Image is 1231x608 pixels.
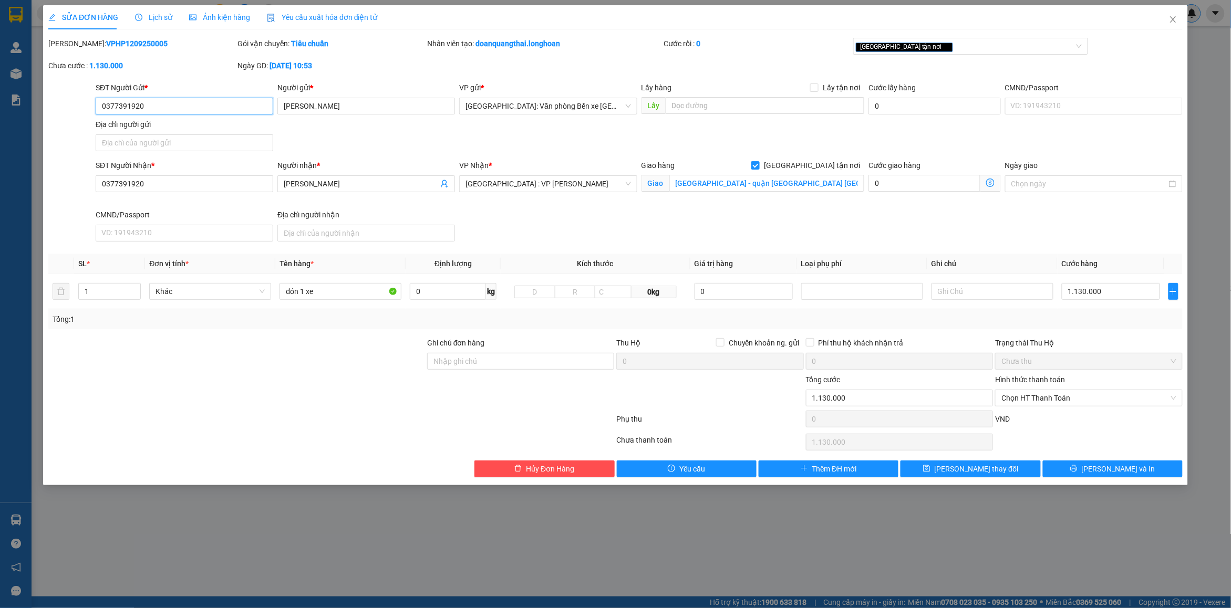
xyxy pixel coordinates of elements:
button: plusThêm ĐH mới [759,460,898,477]
input: Ghi chú đơn hàng [427,353,614,370]
div: Địa chỉ người nhận [277,209,455,221]
span: [PERSON_NAME] thay đổi [935,463,1019,475]
span: edit [48,14,56,21]
div: Người nhận [277,160,455,171]
div: Cước rồi : [664,38,851,49]
span: Chuyển khoản ng. gửi [725,337,804,349]
span: Khác [156,284,265,299]
span: Đơn vị tính [149,259,189,268]
div: Tổng: 1 [53,313,475,325]
span: SL [78,259,87,268]
span: close [1169,15,1177,24]
b: Tiêu chuẩn [291,39,328,48]
span: Chưa thu [1001,353,1176,369]
input: Giao tận nơi [669,175,865,192]
img: icon [267,14,275,22]
span: plus [1169,287,1178,296]
input: Ngày giao [1011,178,1167,190]
span: Lấy tận nơi [819,82,864,93]
input: Địa chỉ của người nhận [277,225,455,242]
span: Lấy hàng [642,83,672,92]
b: doanquangthai.longhoan [475,39,560,48]
button: delete [53,283,69,300]
div: Nhân viên tạo: [427,38,662,49]
input: Cước giao hàng [868,175,980,192]
span: clock-circle [135,14,142,21]
span: Tên hàng [280,259,314,268]
span: Cước hàng [1062,259,1098,268]
span: Giao [642,175,669,192]
input: Dọc đường [666,97,865,114]
span: Đà Nẵng : VP Thanh Khê [465,176,630,192]
input: Ghi Chú [932,283,1053,300]
div: [PERSON_NAME]: [48,38,235,49]
th: Ghi chú [927,254,1058,274]
div: Trạng thái Thu Hộ [995,337,1182,349]
input: VD: Bàn, Ghế [280,283,401,300]
span: printer [1070,465,1078,473]
div: Phụ thu [615,413,804,432]
label: Cước lấy hàng [868,83,916,92]
label: Ghi chú đơn hàng [427,339,485,347]
div: VP gửi [459,82,637,93]
div: SĐT Người Gửi [96,82,273,93]
span: SỬA ĐƠN HÀNG [48,13,118,22]
span: Thêm ĐH mới [812,463,857,475]
b: 0 [697,39,701,48]
span: picture [189,14,196,21]
div: CMND/Passport [96,209,273,221]
label: Cước giao hàng [868,161,920,170]
b: [DATE] 10:53 [270,61,312,70]
span: VND [995,415,1010,423]
span: plus [801,465,808,473]
span: Tổng cước [806,375,841,384]
span: Giao hàng [642,161,675,170]
input: Địa chỉ của người gửi [96,134,273,151]
span: 0kg [632,286,676,298]
div: Chưa cước : [48,60,235,71]
button: printer[PERSON_NAME] và In [1043,460,1183,477]
span: Yêu cầu [679,463,705,475]
span: Hải Phòng: Văn phòng Bến xe Thượng Lý [465,98,630,114]
button: plus [1168,283,1178,300]
span: kg [486,283,496,300]
button: exclamation-circleYêu cầu [617,460,757,477]
span: [GEOGRAPHIC_DATA] tận nơi [760,160,864,171]
span: Phí thu hộ khách nhận trả [814,337,908,349]
label: Hình thức thanh toán [995,375,1065,384]
button: save[PERSON_NAME] thay đổi [901,460,1040,477]
div: Chưa thanh toán [615,434,804,453]
span: Lịch sử [135,13,172,22]
span: Chọn HT Thanh Toán [1001,390,1176,406]
span: [PERSON_NAME] và In [1082,463,1155,475]
span: close [944,44,949,49]
span: user-add [440,180,449,188]
b: VPHP1209250005 [106,39,168,48]
span: Kích thước [577,259,614,268]
input: R [555,286,596,298]
button: deleteHủy Đơn Hàng [474,460,614,477]
div: Gói vận chuyển: [237,38,425,49]
span: delete [514,465,522,473]
div: Người gửi [277,82,455,93]
span: Định lượng [435,259,472,268]
span: Giá trị hàng [695,259,733,268]
span: Hủy Đơn Hàng [526,463,574,475]
span: Thu Hộ [616,339,640,347]
div: Địa chỉ người gửi [96,119,273,130]
div: SĐT Người Nhận [96,160,273,171]
span: Yêu cầu xuất hóa đơn điện tử [267,13,378,22]
span: Lấy [642,97,666,114]
span: save [923,465,930,473]
span: exclamation-circle [668,465,675,473]
input: Cước lấy hàng [868,98,1001,114]
input: D [514,286,555,298]
input: C [595,286,632,298]
div: Ngày GD: [237,60,425,71]
label: Ngày giao [1005,161,1038,170]
button: Close [1158,5,1188,35]
b: 1.130.000 [89,61,123,70]
div: CMND/Passport [1005,82,1183,93]
span: VP Nhận [459,161,489,170]
span: dollar-circle [986,179,995,187]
